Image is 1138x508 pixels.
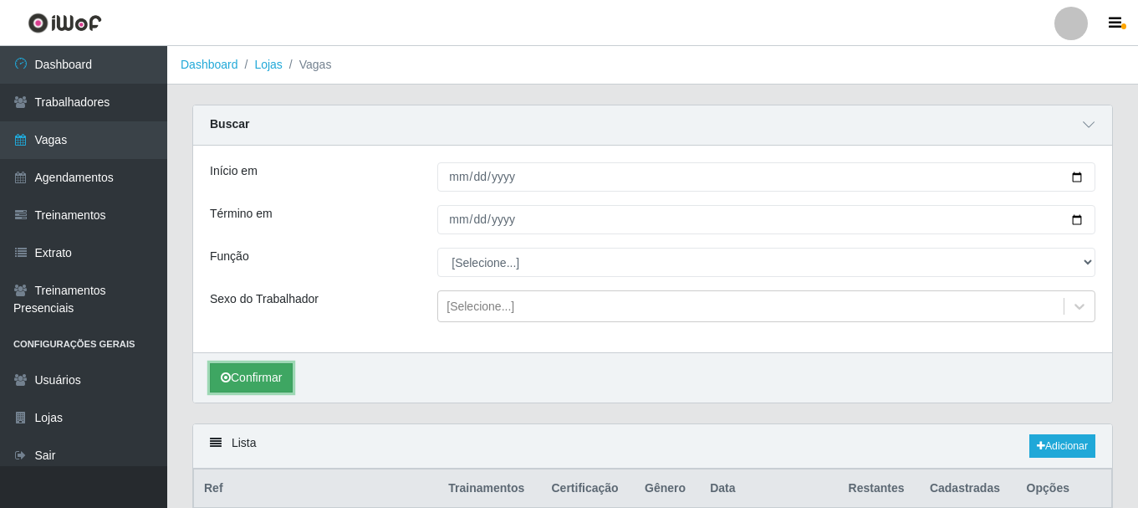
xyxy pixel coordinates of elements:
[210,248,249,265] label: Função
[210,290,319,308] label: Sexo do Trabalhador
[437,205,1095,234] input: 00/00/0000
[210,363,293,393] button: Confirmar
[181,58,238,71] a: Dashboard
[28,13,102,33] img: CoreUI Logo
[210,162,258,180] label: Início em
[447,298,514,316] div: [Selecione...]
[254,58,282,71] a: Lojas
[210,117,249,131] strong: Buscar
[437,162,1095,192] input: 00/00/0000
[167,46,1138,85] nav: breadcrumb
[283,56,332,74] li: Vagas
[210,205,273,223] label: Término em
[193,424,1112,469] div: Lista
[1029,434,1095,458] a: Adicionar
